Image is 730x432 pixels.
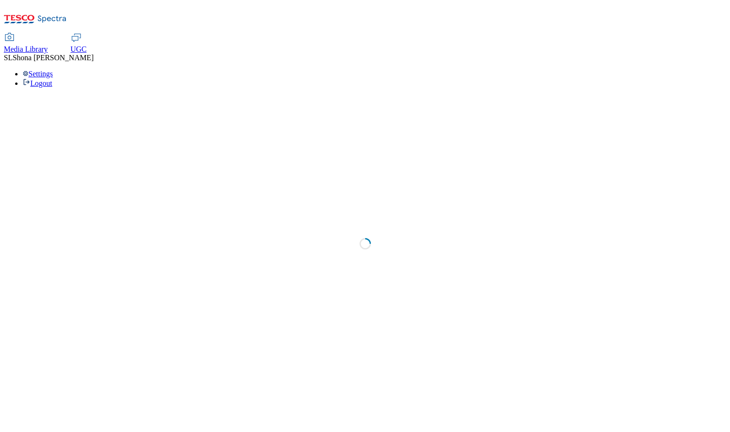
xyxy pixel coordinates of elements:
a: UGC [71,34,87,54]
a: Logout [23,79,52,87]
span: SL [4,54,13,62]
a: Media Library [4,34,48,54]
span: Media Library [4,45,48,53]
a: Settings [23,70,53,78]
span: Shona [PERSON_NAME] [13,54,94,62]
span: UGC [71,45,87,53]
